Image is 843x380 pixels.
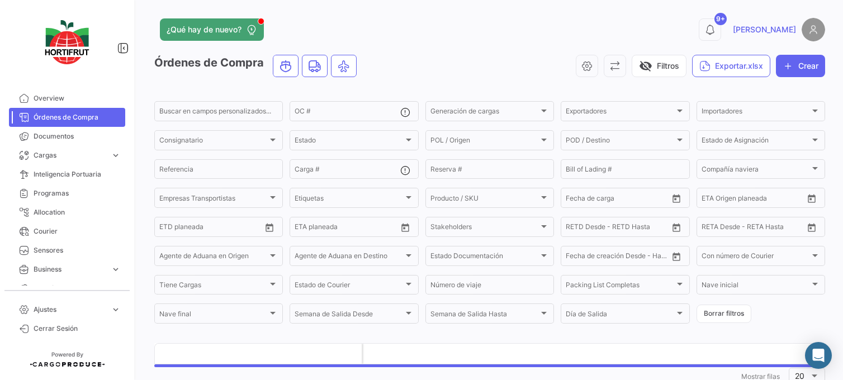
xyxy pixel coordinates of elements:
[159,254,268,262] span: Agente de Aduana en Origen
[702,254,810,262] span: Con número de Courier
[295,254,403,262] span: Agente de Aduana en Destino
[34,169,121,179] span: Inteligencia Portuaria
[430,312,539,320] span: Semana de Salida Hasta
[167,24,241,35] span: ¿Qué hay de nuevo?
[295,312,403,320] span: Semana de Salida Desde
[9,108,125,127] a: Órdenes de Compra
[111,264,121,274] span: expand_more
[802,18,825,41] img: placeholder-user.png
[159,225,160,232] input: Desde
[34,131,121,141] span: Documentos
[566,225,567,232] input: Desde
[430,109,539,117] span: Generación de cargas
[168,225,217,232] input: Hasta
[34,150,106,160] span: Cargas
[331,55,356,77] button: Air
[9,203,125,222] a: Allocation
[34,245,121,255] span: Sensores
[34,207,121,217] span: Allocation
[9,184,125,203] a: Programas
[711,225,759,232] input: Hasta
[34,188,121,198] span: Programas
[668,190,685,207] button: Open calendar
[430,225,539,232] span: Stakeholders
[9,241,125,260] a: Sensores
[273,55,298,77] button: Ocean
[295,225,296,232] input: Desde
[692,55,770,77] button: Exportar.xlsx
[111,283,121,293] span: expand_more
[261,219,278,236] button: Open calendar
[159,138,268,146] span: Consignatario
[302,55,327,77] button: Land
[575,225,623,232] input: Hasta
[702,225,703,232] input: Desde
[34,324,121,334] span: Cerrar Sesión
[702,167,810,175] span: Compañía naviera
[566,138,674,146] span: POD / Destino
[803,219,820,236] button: Open calendar
[733,24,796,35] span: [PERSON_NAME]
[34,93,121,103] span: Overview
[566,196,567,203] input: Desde
[34,283,106,293] span: Estadísticas
[34,305,106,315] span: Ajustes
[566,283,674,291] span: Packing List Completas
[34,226,121,236] span: Courier
[430,138,539,146] span: POL / Origen
[397,219,414,236] button: Open calendar
[805,342,832,369] div: Abrir Intercom Messenger
[702,138,810,146] span: Estado de Asignación
[111,150,121,160] span: expand_more
[159,196,268,203] span: Empresas Transportistas
[39,13,95,71] img: logo-hortifrut.svg
[159,312,268,320] span: Nave final
[639,59,652,73] span: visibility_off
[430,196,539,203] span: Producto / SKU
[34,264,106,274] span: Business
[803,190,820,207] button: Open calendar
[430,254,539,262] span: Estado Documentación
[9,127,125,146] a: Documentos
[632,55,686,77] button: visibility_offFiltros
[295,283,403,291] span: Estado de Courier
[304,225,352,232] input: Hasta
[34,112,121,122] span: Órdenes de Compra
[668,219,685,236] button: Open calendar
[566,312,674,320] span: Día de Salida
[575,254,623,262] input: Hasta
[9,222,125,241] a: Courier
[702,109,810,117] span: Importadores
[566,254,567,262] input: Desde
[295,196,403,203] span: Etiquetas
[668,248,685,265] button: Open calendar
[154,55,360,77] h3: Órdenes de Compra
[160,18,264,41] button: ¿Qué hay de nuevo?
[295,138,403,146] span: Estado
[566,109,674,117] span: Exportadores
[111,305,121,315] span: expand_more
[9,165,125,184] a: Inteligencia Portuaria
[159,283,268,291] span: Tiene Cargas
[575,196,623,203] input: Hasta
[697,305,751,323] button: Borrar filtros
[702,196,703,203] input: Desde
[9,89,125,108] a: Overview
[711,196,759,203] input: Hasta
[776,55,825,77] button: Crear
[702,283,810,291] span: Nave inicial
